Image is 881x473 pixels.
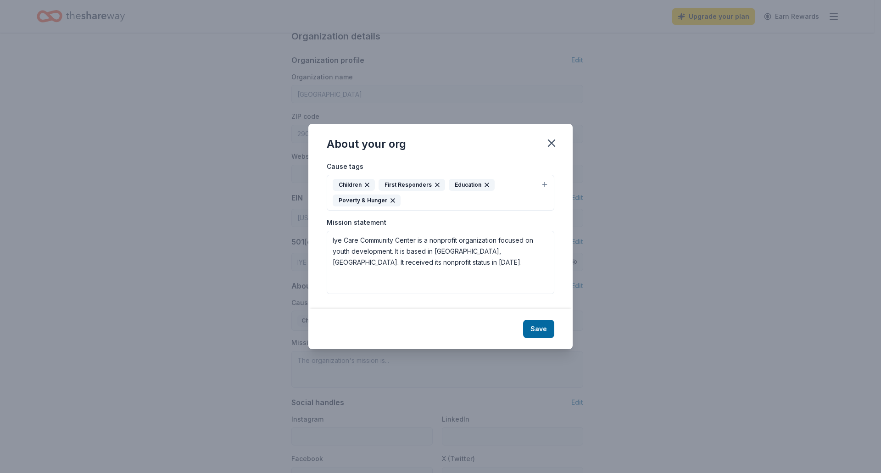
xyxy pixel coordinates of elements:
[327,162,363,171] label: Cause tags
[327,175,554,211] button: ChildrenFirst RespondersEducationPoverty & Hunger
[449,179,495,191] div: Education
[327,137,406,151] div: About your org
[327,231,554,294] textarea: Iye Care Community Center is a nonprofit organization focused on youth development. It is based i...
[333,179,375,191] div: Children
[327,218,386,227] label: Mission statement
[523,320,554,338] button: Save
[379,179,445,191] div: First Responders
[333,195,401,206] div: Poverty & Hunger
